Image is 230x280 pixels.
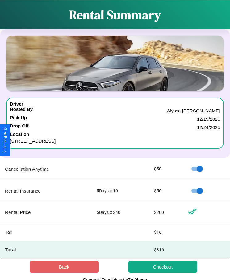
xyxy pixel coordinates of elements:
[149,202,183,223] td: $ 200
[10,115,27,123] h4: Pick Up
[128,261,198,273] button: Checkout
[149,223,183,241] td: $ 16
[10,123,29,132] h4: Drop Off
[149,158,183,180] td: $ 50
[30,261,99,273] button: Back
[5,246,87,253] h4: Total
[10,101,23,107] h4: Driver
[10,132,220,137] h4: Location
[5,208,87,216] p: Rental Price
[5,165,87,173] p: Cancellation Anytime
[5,228,87,236] p: Tax
[92,180,149,202] td: 5 Days x 10
[149,180,183,202] td: $ 50
[3,127,7,153] div: Give Feedback
[10,107,33,115] h4: Hosted By
[92,202,149,223] td: 5 Days x $ 40
[10,137,220,145] p: [STREET_ADDRESS]
[69,6,161,23] h1: Rental Summary
[5,187,87,195] p: Rental Insurance
[197,123,220,132] p: 12 / 24 / 2025
[167,107,220,115] p: Alyssa [PERSON_NAME]
[149,241,183,258] td: $ 316
[197,115,220,123] p: 12 / 19 / 2025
